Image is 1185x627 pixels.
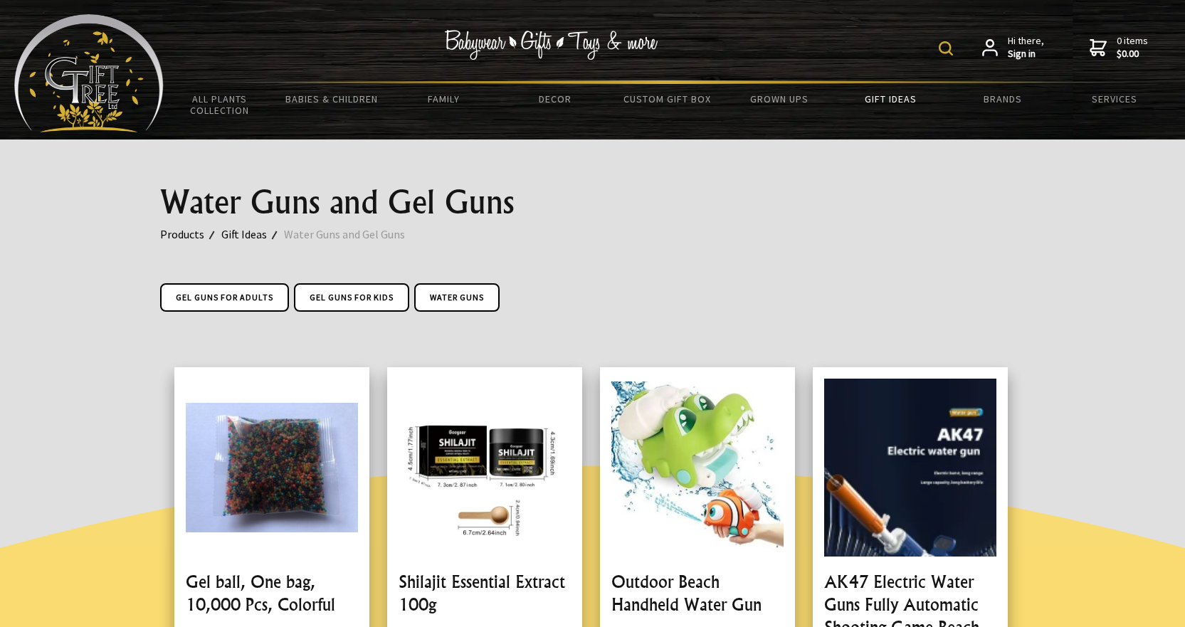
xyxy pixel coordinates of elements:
a: Water Guns and Gel Guns [284,225,422,243]
a: Services [1059,84,1171,114]
a: Gift Ideas [835,84,947,114]
a: Hi there,Sign in [982,35,1044,60]
a: Decor [500,84,611,114]
strong: Sign in [1008,48,1044,60]
a: All Plants Collection [164,84,275,125]
span: 0 items [1117,34,1148,60]
a: Grown Ups [723,84,835,114]
img: Babyware - Gifts - Toys and more... [14,14,164,132]
strong: $0.00 [1117,48,1148,60]
a: Gel Guns For Adults [160,283,289,312]
h1: Water Guns and Gel Guns [160,185,1026,219]
a: 0 items$0.00 [1090,35,1148,60]
img: product search [939,41,953,56]
a: Custom Gift Box [611,84,723,114]
img: Babywear - Gifts - Toys & more [445,30,658,60]
a: Gel Guns For Kids [294,283,409,312]
a: Water Guns [414,283,500,312]
a: Products [160,225,221,243]
a: Brands [947,84,1059,114]
a: Gift Ideas [221,225,284,243]
span: Hi there, [1008,35,1044,60]
a: Babies & Children [275,84,387,114]
a: Family [387,84,499,114]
